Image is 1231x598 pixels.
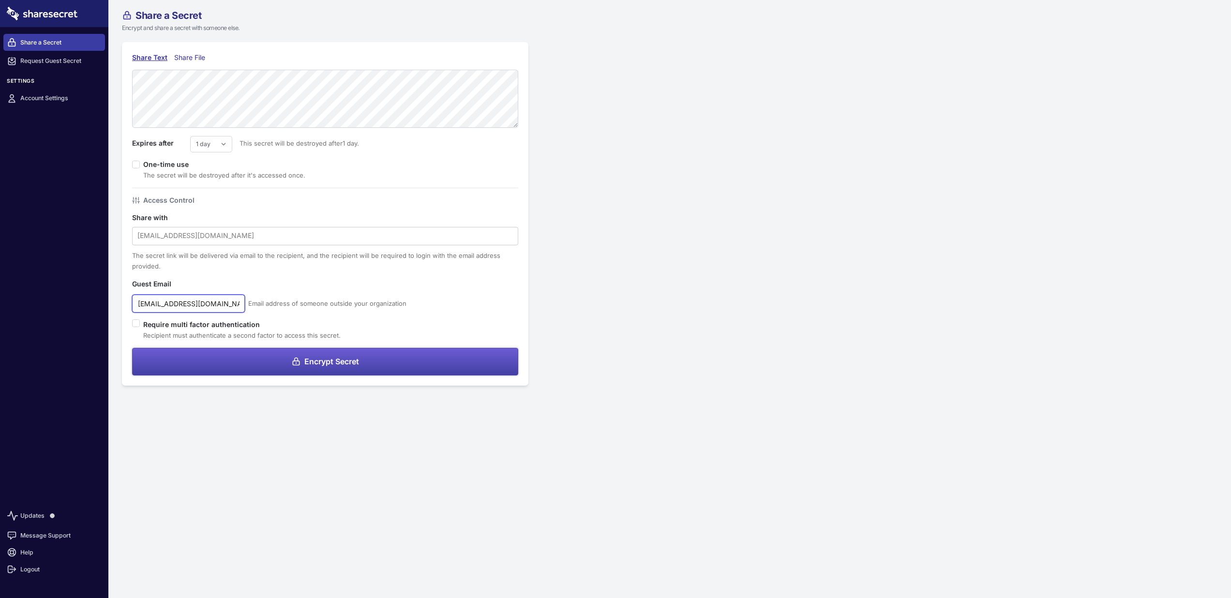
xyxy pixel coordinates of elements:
a: Logout [3,561,105,578]
div: Share Text [132,52,167,63]
h3: Settings [3,78,105,88]
a: Request Guest Secret [3,53,105,70]
a: Message Support [3,527,105,544]
span: Encrypt Secret [304,358,359,365]
a: Share a Secret [3,34,105,51]
span: This secret will be destroyed after 1 day . [232,138,359,149]
label: Require multi factor authentication [143,319,341,330]
a: Help [3,544,105,561]
div: Share File [174,52,210,63]
div: The secret will be destroyed after it's accessed once. [143,170,305,180]
button: Encrypt Secret [132,348,518,375]
span: The secret link will be delivered via email to the recipient, and the recipient will be required ... [132,252,500,270]
span: Recipient must authenticate a second factor to access this secret. [143,331,341,339]
a: Updates [3,505,105,527]
label: Guest Email [132,279,190,289]
h4: Access Control [143,195,195,206]
span: Email address of someone outside your organization [248,298,406,309]
input: guest@example.com [132,295,245,313]
label: One-time use [143,160,196,168]
label: Share with [132,212,190,223]
label: Expires after [132,138,190,149]
a: Account Settings [3,90,105,107]
p: Encrypt and share a secret with someone else. [122,24,583,32]
span: Share a Secret [135,11,201,20]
